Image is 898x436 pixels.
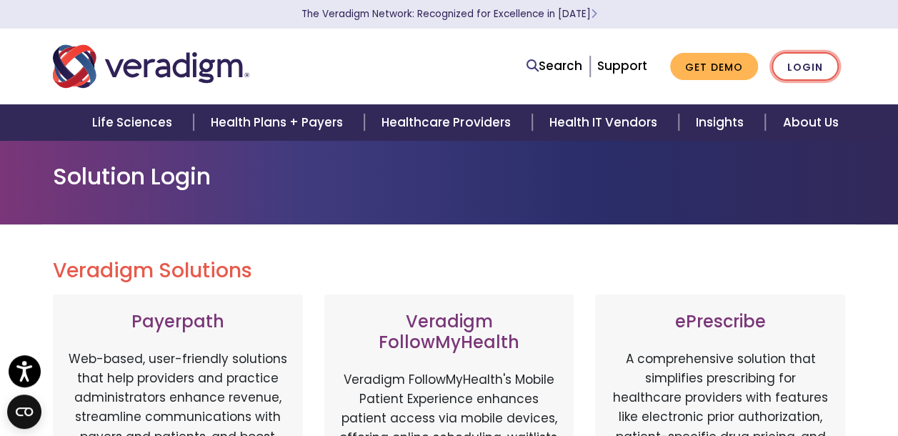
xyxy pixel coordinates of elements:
a: Health IT Vendors [532,104,679,141]
a: Login [772,52,839,81]
a: The Veradigm Network: Recognized for Excellence in [DATE]Learn More [301,7,597,21]
h3: ePrescribe [609,312,831,332]
a: Life Sciences [75,104,194,141]
img: Veradigm logo [53,43,249,90]
a: About Us [765,104,855,141]
a: Get Demo [670,53,758,81]
h2: Veradigm Solutions [53,259,846,283]
span: Learn More [591,7,597,21]
button: Open CMP widget [7,395,41,429]
h3: Veradigm FollowMyHealth [339,312,560,353]
a: Healthcare Providers [364,104,532,141]
h3: Payerpath [67,312,289,332]
iframe: Drift Chat Widget [624,333,881,419]
a: Health Plans + Payers [194,104,364,141]
a: Insights [679,104,765,141]
h1: Solution Login [53,163,846,190]
a: Support [597,57,647,74]
a: Search [527,56,582,76]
